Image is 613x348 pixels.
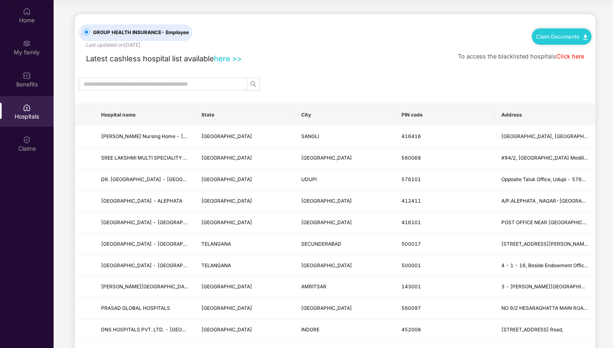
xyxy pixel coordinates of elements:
td: KARNATAKA [195,298,295,320]
td: AMRITSAR [295,277,395,298]
span: PRASAD GLOBAL HOSPITALS [101,305,170,311]
td: TELANGANA [195,255,295,277]
span: 416416 [401,133,421,139]
span: DR. [GEOGRAPHIC_DATA] - [GEOGRAPHIC_DATA] [101,176,218,182]
td: PRASAD GLOBAL HOSPITALS [95,298,195,320]
span: Latest cashless hospital list available [86,54,214,63]
td: PUNJAB [195,277,295,298]
td: KARNATAKA [195,147,295,169]
button: search [247,78,260,91]
span: [STREET_ADDRESS][PERSON_NAME] - [501,241,594,247]
th: PIN code [395,104,495,126]
span: [GEOGRAPHIC_DATA] [201,198,252,204]
a: here >> [214,54,242,63]
span: 500017 [401,241,421,247]
td: MAHARASHTRA [195,126,295,147]
span: Opposite Taluk Office, Udupi - 576101 [501,176,591,182]
td: JAYSINGPUR [295,212,395,233]
td: DNS HOSPITALS PVT. LTD. - INDORE [95,320,195,341]
span: [GEOGRAPHIC_DATA] - [GEOGRAPHIC_DATA] [101,262,208,268]
span: [GEOGRAPHIC_DATA] [301,262,352,268]
span: [GEOGRAPHIC_DATA] [201,155,252,161]
span: [GEOGRAPHIC_DATA] [201,176,252,182]
th: Address [495,104,595,126]
td: SECUNDERABAD [295,233,395,255]
span: [GEOGRAPHIC_DATA] [301,219,352,225]
span: SREE LAKSHMI MULTI SPECIALITY HOSPITAL - [GEOGRAPHIC_DATA] [101,155,263,161]
td: 10-5-682/2, Sai Ranga Towers, Tukaram Gate, Lallaguda - [495,233,595,255]
img: svg+xml;base64,PHN2ZyBpZD0iSG9tZSIgeG1sbnM9Imh0dHA6Ly93d3cudzMub3JnLzIwMDAvc3ZnIiB3aWR0aD0iMjAiIG... [23,7,31,15]
span: TELANGANA [201,241,231,247]
span: DNS HOSPITALS PVT. LTD. - [GEOGRAPHIC_DATA] [101,326,220,333]
span: SECUNDERABAD [301,241,341,247]
span: [GEOGRAPHIC_DATA] [201,305,252,311]
td: INDORE [295,320,395,341]
td: MAHESH MEMORIAL HOSPITAL - ALEPHATA [95,190,195,212]
td: Nayantara Nursing Home - Sangli [95,126,195,147]
td: SANGLI [295,126,395,147]
td: 3 - Dasondha Singh Road, Lawrence Road Extension [495,277,595,298]
img: svg+xml;base64,PHN2ZyBpZD0iQ2xhaW0iIHhtbG5zPSJodHRwOi8vd3d3LnczLm9yZy8yMDAwL3N2ZyIgd2lkdGg9IjIwIi... [23,136,31,144]
span: [GEOGRAPHIC_DATA] - [GEOGRAPHIC_DATA] [101,219,208,225]
span: [GEOGRAPHIC_DATA] [301,305,352,311]
span: [STREET_ADDRESS] Road, [501,326,563,333]
span: [GEOGRAPHIC_DATA] [201,283,252,290]
img: svg+xml;base64,PHN2ZyB4bWxucz0iaHR0cDovL3d3dy53My5vcmcvMjAwMC9zdmciIHdpZHRoPSIxMC40IiBoZWlnaHQ9Ij... [583,35,587,40]
td: #94/2, Near Hongasandra Bus Stop, Begur Main Road, 8900080424005 Medilife Diagnostic [495,147,595,169]
span: TELANGANA [201,262,231,268]
img: svg+xml;base64,PHN2ZyB3aWR0aD0iMjAiIGhlaWdodD0iMjAiIHZpZXdCb3g9IjAgMCAyMCAyMCIgZmlsbD0ibm9uZSIgeG... [23,39,31,48]
td: BANGALORE [295,298,395,320]
th: Hospital name [95,104,195,126]
span: 412411 [401,198,421,204]
td: ADITYA HOSPITAL - Hyderabad [95,255,195,277]
td: NAYYAR HEART INSTITUTE AND SUPERSPECIALITY HOSPITAL - Amritsar [95,277,195,298]
td: KARNATAKA [195,169,295,190]
td: MADHYA PRADESH [195,320,295,341]
td: MAHARASHTRA [195,190,295,212]
span: [GEOGRAPHIC_DATA] - [GEOGRAPHIC_DATA] [101,241,208,247]
span: [PERSON_NAME] Nursing Home - [GEOGRAPHIC_DATA] [101,133,232,139]
td: HYDERABAD [295,255,395,277]
span: 560097 [401,305,421,311]
td: 14, Anoop Nagar, LIG Square, A.B. Road, [495,320,595,341]
span: INDORE [301,326,319,333]
a: Click here [556,53,584,60]
span: [GEOGRAPHIC_DATA] - ALEPHATA [101,198,182,204]
img: svg+xml;base64,PHN2ZyBpZD0iQmVuZWZpdHMiIHhtbG5zPSJodHRwOi8vd3d3LnczLm9yZy8yMDAwL3N2ZyIgd2lkdGg9Ij... [23,71,31,80]
span: [GEOGRAPHIC_DATA], [GEOGRAPHIC_DATA], [501,133,607,139]
td: TELANGANA [195,233,295,255]
th: City [295,104,395,126]
span: - Employee [161,29,189,35]
td: SREE LAKSHMI MULTI SPECIALITY HOSPITAL - BANGALORE [95,147,195,169]
span: [GEOGRAPHIC_DATA] [301,155,352,161]
span: 416101 [401,219,421,225]
td: MAHARASHTRA [195,212,295,233]
span: AMRITSAR [301,283,326,290]
span: 143001 [401,283,421,290]
span: GROUP HEALTH INSURANCE [90,29,192,37]
span: Address [501,112,589,118]
td: BANGALORE [295,147,395,169]
td: A/P.ALEPHATA , NAGAR-KALYAN HIGHWAY,BACK SIDE ALEPHATA BUS STAND,TAL-JUNNAR DIST-PUNE - 412411 [495,190,595,212]
span: SANGLI [301,133,319,139]
span: [GEOGRAPHIC_DATA] [301,198,352,204]
span: Hospital name [101,112,188,118]
span: [GEOGRAPHIC_DATA] [201,133,252,139]
span: UDUPI [301,176,317,182]
td: Gulmohar colony, South Shivaji Nagar, [495,126,595,147]
span: 452008 [401,326,421,333]
td: MEENA HOSPITAL - Secunderabad [95,233,195,255]
span: search [247,81,259,87]
td: UDUPI [295,169,395,190]
span: [GEOGRAPHIC_DATA] [201,326,252,333]
span: 576101 [401,176,421,182]
span: 500001 [401,262,421,268]
td: NO 9/2 HESARAGHATTA MAIN ROAD VADERAHALLI, NEAR PETROL BUNK LAKSHMIPURA CROSS VIDYARANYAPURA POST [495,298,595,320]
td: PUNE [295,190,395,212]
span: 560068 [401,155,421,161]
div: Last updated on [DATE] . [86,41,142,49]
th: State [195,104,295,126]
span: [GEOGRAPHIC_DATA] [201,219,252,225]
td: 4 - 1 - 16, Beside Endowment Office Tilak Road, Abids [495,255,595,277]
td: POST OFFICE NEAR JAYSINGUR, [495,212,595,233]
